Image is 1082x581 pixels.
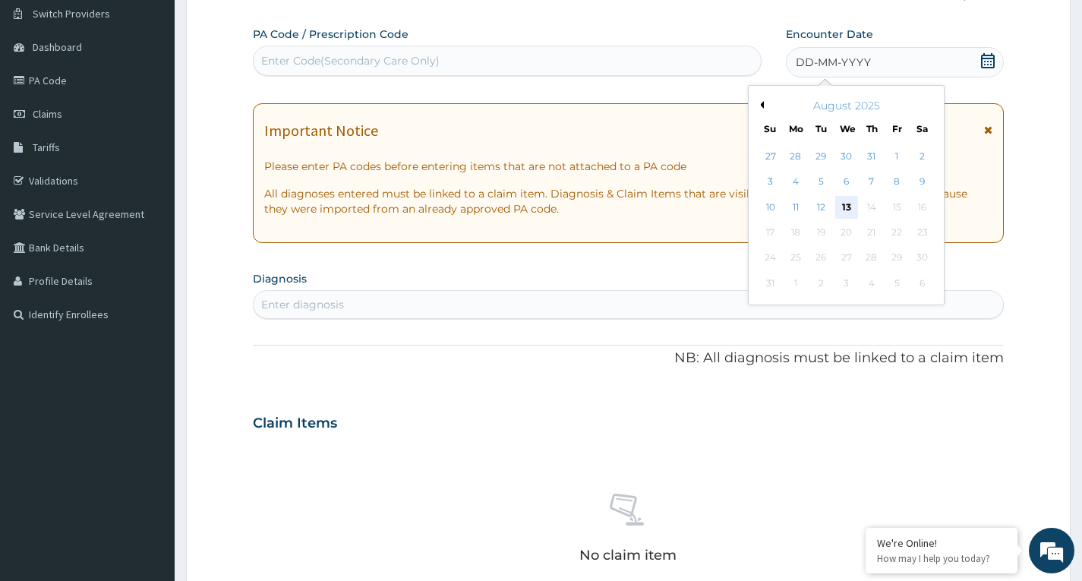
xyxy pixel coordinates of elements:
p: No claim item [579,548,677,563]
div: Choose Sunday, August 10th, 2025 [759,196,781,219]
div: Not available Tuesday, August 19th, 2025 [809,221,832,244]
div: Not available Saturday, September 6th, 2025 [910,272,933,295]
div: Not available Monday, September 1st, 2025 [784,272,807,295]
div: Choose Tuesday, July 29th, 2025 [809,145,832,168]
div: Not available Wednesday, August 20th, 2025 [834,221,857,244]
div: Not available Tuesday, September 2nd, 2025 [809,272,832,295]
div: Not available Sunday, August 24th, 2025 [759,247,781,270]
div: Choose Monday, July 28th, 2025 [784,145,807,168]
div: Choose Friday, August 8th, 2025 [885,171,908,194]
div: Choose Friday, August 1st, 2025 [885,145,908,168]
p: All diagnoses entered must be linked to a claim item. Diagnosis & Claim Items that are visible bu... [264,186,992,216]
div: Not available Tuesday, August 26th, 2025 [809,247,832,270]
div: Choose Thursday, July 31st, 2025 [860,145,883,168]
div: Not available Monday, August 25th, 2025 [784,247,807,270]
div: Choose Wednesday, August 6th, 2025 [834,171,857,194]
button: Previous Month [756,101,764,109]
div: Not available Saturday, August 30th, 2025 [910,247,933,270]
div: Choose Tuesday, August 5th, 2025 [809,171,832,194]
div: Not available Monday, August 18th, 2025 [784,221,807,244]
div: Fr [891,122,904,135]
div: Not available Friday, September 5th, 2025 [885,272,908,295]
div: Not available Wednesday, August 27th, 2025 [834,247,857,270]
span: Claims [33,107,62,121]
div: Not available Saturday, August 16th, 2025 [910,196,933,219]
div: month 2025-08 [758,144,935,296]
div: We [840,122,853,135]
div: Not available Sunday, August 31st, 2025 [759,272,781,295]
div: Choose Monday, August 4th, 2025 [784,171,807,194]
div: Not available Friday, August 15th, 2025 [885,196,908,219]
div: Choose Monday, August 11th, 2025 [784,196,807,219]
textarea: Type your message and hit 'Enter' [8,415,289,468]
div: Mo [789,122,802,135]
div: Choose Wednesday, August 13th, 2025 [834,196,857,219]
div: Choose Saturday, August 9th, 2025 [910,171,933,194]
div: Choose Sunday, July 27th, 2025 [759,145,781,168]
span: Dashboard [33,40,82,54]
div: August 2025 [755,98,938,113]
span: Tariffs [33,141,60,154]
div: Not available Friday, August 22nd, 2025 [885,221,908,244]
div: Su [763,122,776,135]
div: Not available Thursday, August 28th, 2025 [860,247,883,270]
p: How may I help you today? [877,552,1006,565]
p: NB: All diagnosis must be linked to a claim item [253,349,1004,368]
span: We're online! [88,191,210,345]
img: d_794563401_company_1708531726252_794563401 [28,76,62,114]
div: Sa [916,122,929,135]
div: We're Online! [877,536,1006,550]
label: PA Code / Prescription Code [253,27,409,42]
div: Enter Code(Secondary Care Only) [261,53,440,68]
div: Choose Sunday, August 3rd, 2025 [759,171,781,194]
div: Not available Sunday, August 17th, 2025 [759,221,781,244]
div: Minimize live chat window [249,8,285,44]
div: Chat with us now [79,85,255,105]
div: Th [865,122,878,135]
div: Not available Thursday, August 21st, 2025 [860,221,883,244]
div: Not available Thursday, September 4th, 2025 [860,272,883,295]
div: Not available Saturday, August 23rd, 2025 [910,221,933,244]
div: Enter diagnosis [261,297,344,312]
div: Choose Wednesday, July 30th, 2025 [834,145,857,168]
span: Switch Providers [33,7,110,21]
label: Encounter Date [786,27,873,42]
h1: Important Notice [264,122,378,139]
h3: Claim Items [253,415,337,432]
div: Tu [814,122,827,135]
span: DD-MM-YYYY [796,55,871,70]
div: Not available Friday, August 29th, 2025 [885,247,908,270]
label: Diagnosis [253,271,307,286]
p: Please enter PA codes before entering items that are not attached to a PA code [264,159,992,174]
div: Not available Wednesday, September 3rd, 2025 [834,272,857,295]
div: Choose Saturday, August 2nd, 2025 [910,145,933,168]
div: Choose Tuesday, August 12th, 2025 [809,196,832,219]
div: Choose Thursday, August 7th, 2025 [860,171,883,194]
div: Not available Thursday, August 14th, 2025 [860,196,883,219]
